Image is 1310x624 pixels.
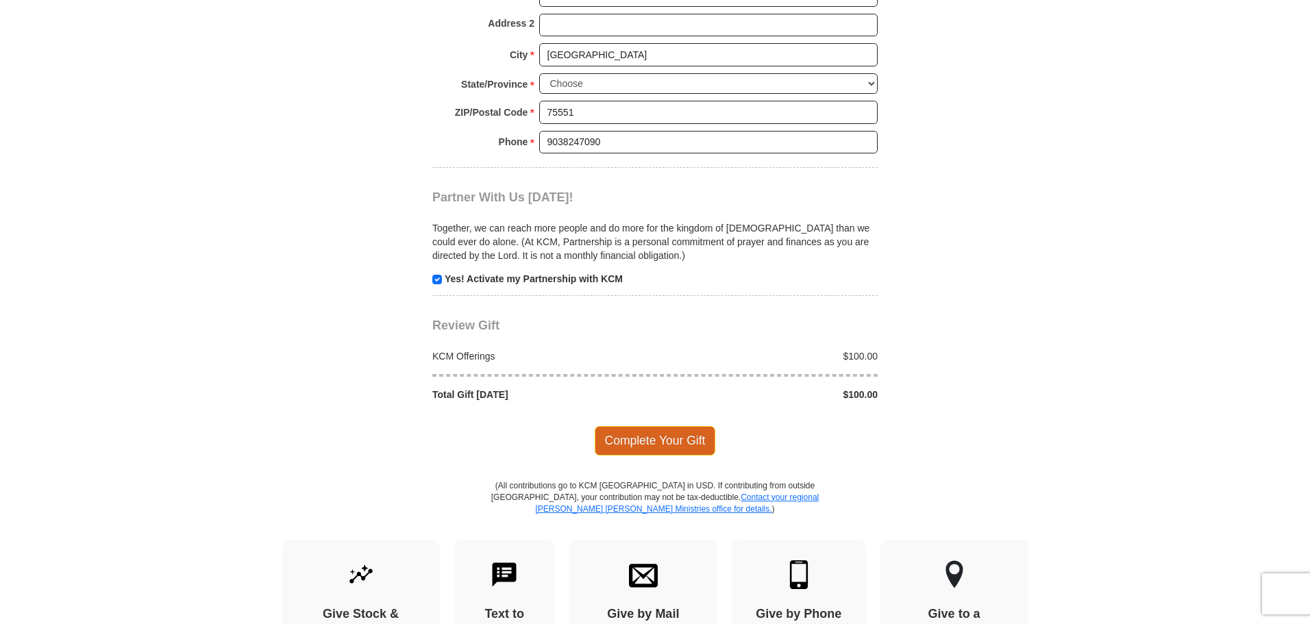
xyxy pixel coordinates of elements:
h4: Give by Mail [593,607,693,622]
p: (All contributions go to KCM [GEOGRAPHIC_DATA] in USD. If contributing from outside [GEOGRAPHIC_D... [491,480,819,540]
a: Contact your regional [PERSON_NAME] [PERSON_NAME] Ministries office for details. [535,492,819,514]
span: Partner With Us [DATE]! [432,190,573,204]
img: other-region [945,560,964,589]
strong: ZIP/Postal Code [455,103,528,122]
strong: State/Province [461,75,528,94]
img: text-to-give.svg [490,560,519,589]
div: KCM Offerings [425,349,656,363]
div: Total Gift [DATE] [425,388,656,401]
span: Review Gift [432,319,499,332]
img: give-by-stock.svg [347,560,375,589]
strong: City [510,45,528,64]
strong: Address 2 [488,14,534,33]
div: $100.00 [655,349,885,363]
strong: Yes! Activate my Partnership with KCM [445,273,623,284]
img: envelope.svg [629,560,658,589]
h4: Give by Phone [756,607,842,622]
span: Complete Your Gift [595,426,716,455]
img: mobile.svg [784,560,813,589]
strong: Phone [499,132,528,151]
p: Together, we can reach more people and do more for the kingdom of [DEMOGRAPHIC_DATA] than we coul... [432,221,878,262]
div: $100.00 [655,388,885,401]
